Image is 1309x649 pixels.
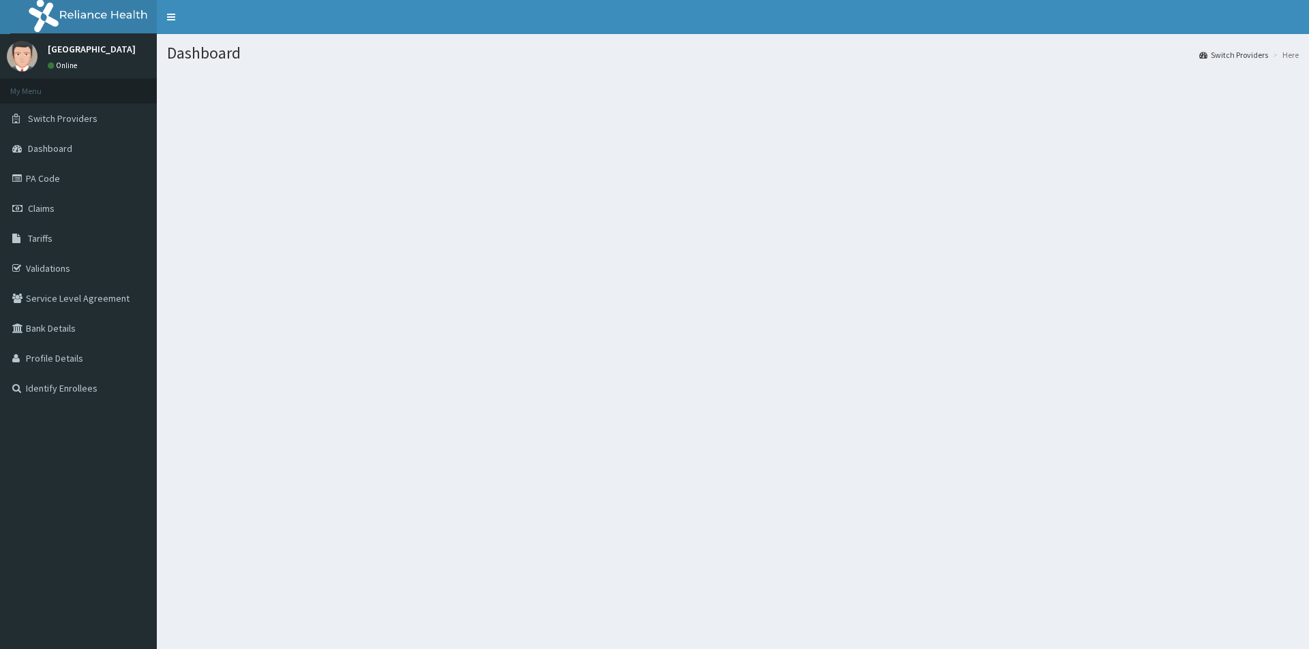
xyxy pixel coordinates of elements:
[1199,49,1268,61] a: Switch Providers
[7,41,37,72] img: User Image
[28,112,97,125] span: Switch Providers
[28,142,72,155] span: Dashboard
[28,232,52,244] span: Tariffs
[28,202,55,215] span: Claims
[48,61,80,70] a: Online
[48,44,136,54] p: [GEOGRAPHIC_DATA]
[1269,49,1299,61] li: Here
[167,44,1299,62] h1: Dashboard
